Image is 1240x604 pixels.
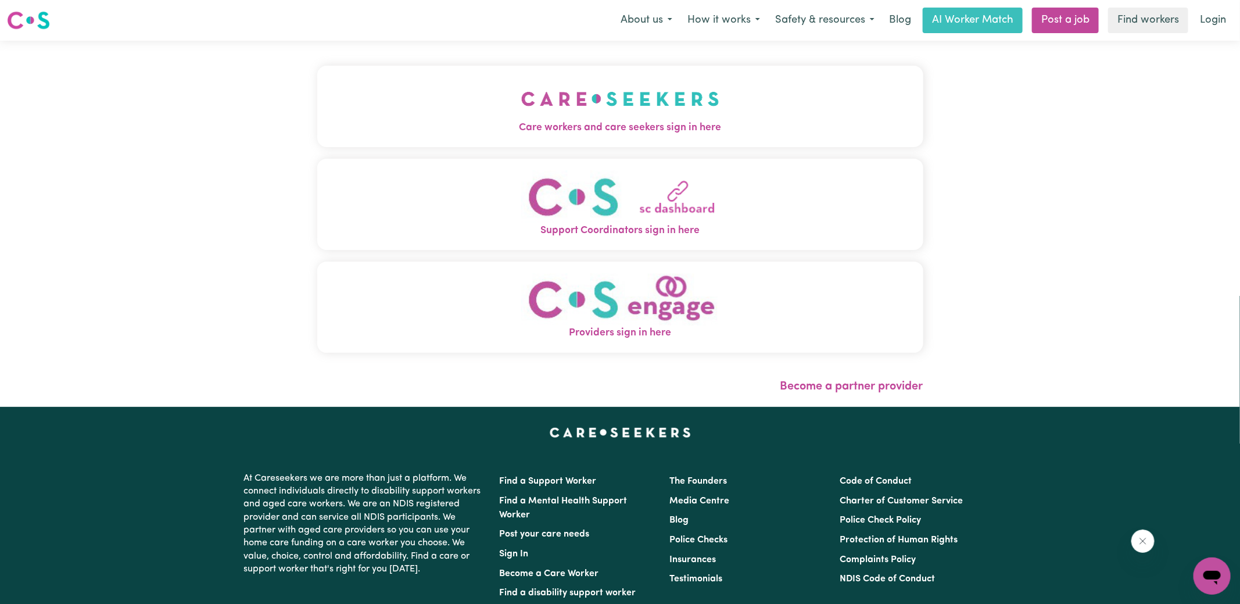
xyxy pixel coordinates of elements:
a: Police Check Policy [840,516,922,525]
p: At Careseekers we are more than just a platform. We connect individuals directly to disability su... [243,467,485,581]
button: Providers sign in here [317,262,923,353]
a: Protection of Human Rights [840,535,958,545]
button: About us [613,8,680,33]
span: Need any help? [7,8,70,17]
a: Blog [882,8,918,33]
a: Find a Mental Health Support Worker [499,496,627,520]
a: Complaints Policy [840,555,916,564]
button: How it works [680,8,768,33]
iframe: Close message [1131,530,1155,553]
a: The Founders [669,477,727,486]
a: Testimonials [669,574,722,584]
a: Code of Conduct [840,477,912,486]
a: Careseekers logo [7,7,50,34]
a: Become a Care Worker [499,569,599,578]
a: Find a disability support worker [499,588,636,598]
a: Sign In [499,549,528,559]
a: Post a job [1032,8,1099,33]
span: Providers sign in here [317,326,923,341]
a: NDIS Code of Conduct [840,574,936,584]
a: Find a Support Worker [499,477,596,486]
a: Login [1193,8,1233,33]
a: Careseekers home page [550,428,691,437]
a: Become a partner provider [780,381,923,392]
span: Care workers and care seekers sign in here [317,120,923,135]
span: Support Coordinators sign in here [317,223,923,238]
a: Blog [669,516,689,525]
a: Insurances [669,555,716,564]
button: Safety & resources [768,8,882,33]
a: Charter of Customer Service [840,496,963,506]
button: Care workers and care seekers sign in here [317,66,923,147]
a: Media Centre [669,496,729,506]
a: Post your care needs [499,530,589,539]
a: AI Worker Match [923,8,1023,33]
a: Police Checks [669,535,727,545]
iframe: Button to launch messaging window [1194,557,1231,595]
a: Find workers [1108,8,1188,33]
img: Careseekers logo [7,10,50,31]
button: Support Coordinators sign in here [317,159,923,250]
